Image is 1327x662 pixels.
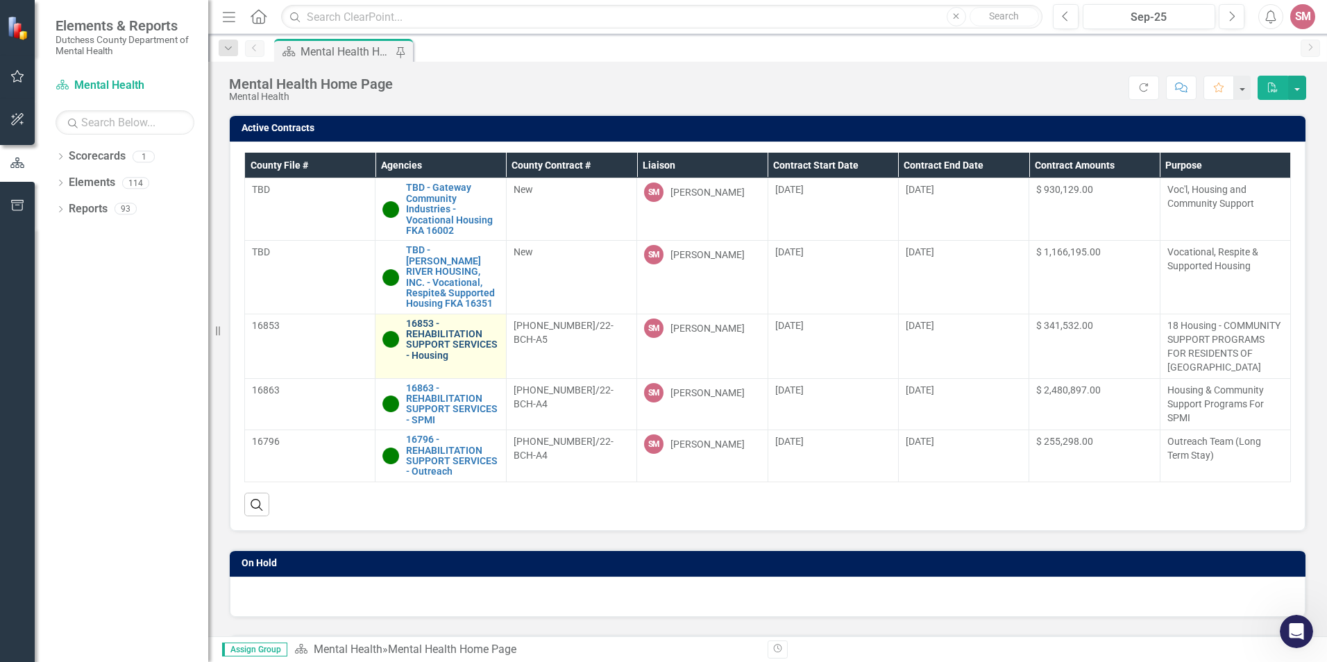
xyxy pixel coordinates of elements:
[898,378,1029,430] td: Double-Click to Edit
[1160,430,1290,482] td: Double-Click to Edit
[644,245,663,264] div: SM
[1280,615,1313,648] iframe: Intercom live chat
[775,184,804,195] span: [DATE]
[301,43,392,60] div: Mental Health Home Page
[232,468,254,477] span: Help
[898,178,1029,241] td: Double-Click to Edit
[1160,241,1290,314] td: Double-Click to Edit
[406,183,498,236] a: TBD - Gateway Community Industries - Vocational Housing FKA 16002
[20,343,257,369] div: ClearPoint Advanced Training
[28,349,233,364] div: ClearPoint Advanced Training
[775,436,804,447] span: [DATE]
[56,110,194,135] input: Search Below...
[252,246,270,257] span: TBD
[768,241,898,314] td: Double-Click to Edit
[56,34,194,57] small: Dutchess County Department of Mental Health
[768,314,898,378] td: Double-Click to Edit
[644,183,663,202] div: SM
[382,448,399,464] img: Active
[1290,4,1315,29] button: SM
[20,369,257,395] div: Automation & Integration - Data Loader
[1167,436,1261,461] span: Outreach Team (Long Term Stay)
[382,396,399,412] img: Active
[382,201,399,218] img: Active
[768,430,898,482] td: Double-Click to Edit
[7,16,31,40] img: ClearPoint Strategy
[139,433,208,489] button: News
[28,277,112,291] span: Search for help
[906,320,934,331] span: [DATE]
[28,28,135,46] img: logo
[314,643,382,656] a: Mental Health
[160,468,187,477] span: News
[28,400,233,415] div: ClearPoint Updater Training
[644,434,663,454] div: SM
[69,175,115,191] a: Elements
[898,430,1029,482] td: Double-Click to Edit
[1167,184,1254,209] span: Voc'l, Housing and Community Support
[970,7,1039,26] button: Search
[19,468,50,477] span: Home
[281,5,1042,29] input: Search ClearPoint...
[506,241,636,314] td: Double-Click to Edit
[28,99,250,122] p: Hi [PERSON_NAME]
[242,558,1299,568] h3: On Hold
[1029,430,1160,482] td: Double-Click to Edit
[69,201,108,217] a: Reports
[1160,378,1290,430] td: Double-Click to Edit
[514,384,614,409] span: [PHONE_NUMBER]/22-BCH-A4
[133,151,155,162] div: 1
[514,246,533,257] span: New
[245,178,375,241] td: Double-Click to Edit
[406,383,498,426] a: 16863 - REHABILITATION SUPPORT SERVICES - SPMI
[670,386,745,400] div: [PERSON_NAME]
[775,246,804,257] span: [DATE]
[1036,246,1101,257] span: $ 1,166,195.00
[637,378,768,430] td: Double-Click to Edit
[1029,314,1160,378] td: Double-Click to Edit
[1167,319,1283,374] p: 18 Housing - COMMUNITY SUPPORT PROGRAMS FOR RESIDENTS OF [GEOGRAPHIC_DATA]
[28,309,233,338] div: Getting Started Guide - Element Detail Pages
[388,643,516,656] div: Mental Health Home Page
[1036,320,1093,331] span: $ 341,532.00
[637,430,768,482] td: Double-Click to Edit
[406,434,498,477] a: 16796 - REHABILITATION SUPPORT SERVICES - Outreach
[56,78,194,94] a: Mental Health
[28,375,233,389] div: Automation & Integration - Data Loader
[506,314,636,378] td: Double-Click to Edit
[637,178,768,241] td: Double-Click to Edit
[252,384,280,396] span: 16863
[514,184,533,195] span: New
[898,241,1029,314] td: Double-Click to Edit
[406,319,498,362] a: 16853 - REHABILITATION SUPPORT SERVICES - Housing
[69,148,126,164] a: Scorecards
[1029,178,1160,241] td: Double-Click to Edit
[670,185,745,199] div: [PERSON_NAME]
[768,178,898,241] td: Double-Click to Edit
[1088,9,1210,26] div: Sep-25
[906,246,934,257] span: [DATE]
[506,378,636,430] td: Double-Click to Edit
[1167,245,1283,273] p: Vocational, Respite & Supported Housing
[1160,314,1290,378] td: Double-Click to Edit
[906,436,934,447] span: [DATE]
[122,177,149,189] div: 114
[189,22,217,50] div: Profile image for Jack
[115,203,137,215] div: 93
[670,321,745,335] div: [PERSON_NAME]
[506,430,636,482] td: Double-Click to Edit
[375,378,506,430] td: Double-Click to Edit Right Click for Context Menu
[768,378,898,430] td: Double-Click to Edit
[20,395,257,421] div: ClearPoint Updater Training
[375,178,506,241] td: Double-Click to Edit Right Click for Context Menu
[898,314,1029,378] td: Double-Click to Edit
[245,430,375,482] td: Double-Click to Edit
[252,320,280,331] span: 16853
[506,178,636,241] td: Double-Click to Edit
[906,384,934,396] span: [DATE]
[20,270,257,298] button: Search for help
[775,384,804,396] span: [DATE]
[375,241,506,314] td: Double-Click to Edit Right Click for Context Menu
[1160,178,1290,241] td: Double-Click to Edit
